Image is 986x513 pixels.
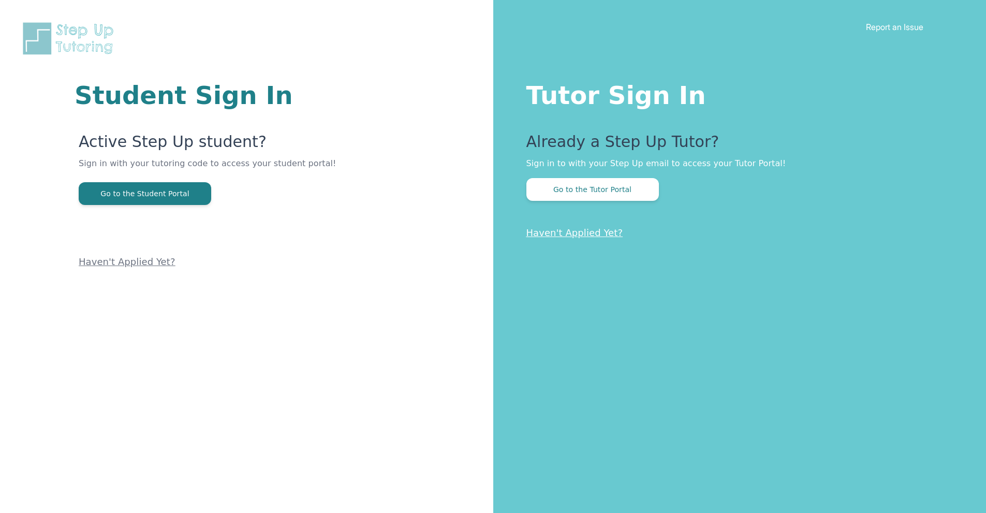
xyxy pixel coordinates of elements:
img: Step Up Tutoring horizontal logo [21,21,120,56]
button: Go to the Student Portal [79,182,211,205]
p: Sign in to with your Step Up email to access your Tutor Portal! [526,157,945,170]
a: Haven't Applied Yet? [526,227,623,238]
p: Sign in with your tutoring code to access your student portal! [79,157,369,182]
p: Already a Step Up Tutor? [526,133,945,157]
h1: Tutor Sign In [526,79,945,108]
p: Active Step Up student? [79,133,369,157]
a: Go to the Tutor Portal [526,184,659,194]
button: Go to the Tutor Portal [526,178,659,201]
h1: Student Sign In [75,83,369,108]
a: Haven't Applied Yet? [79,256,175,267]
a: Go to the Student Portal [79,188,211,198]
a: Report an Issue [866,22,923,32]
